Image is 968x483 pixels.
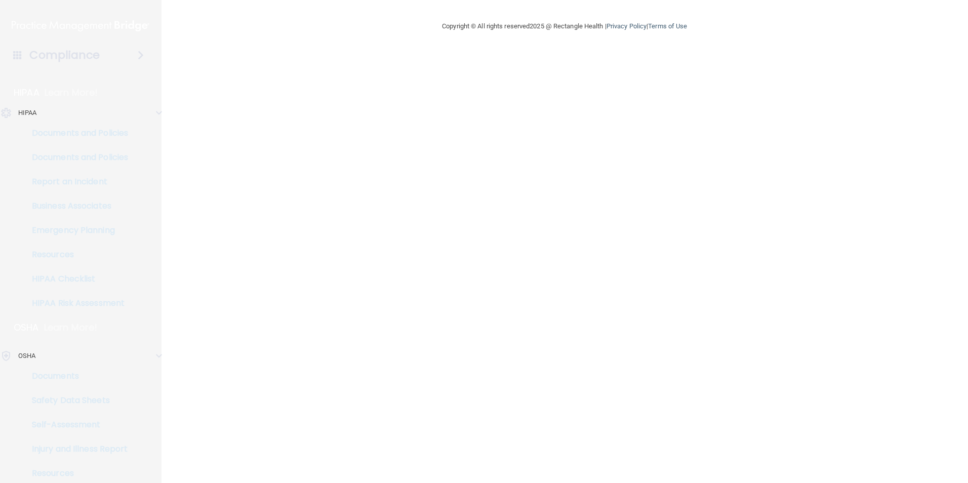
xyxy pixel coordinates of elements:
[7,250,145,260] p: Resources
[45,87,98,99] p: Learn More!
[14,321,39,334] p: OSHA
[7,177,145,187] p: Report an Incident
[380,10,749,43] div: Copyright © All rights reserved 2025 @ Rectangle Health | |
[18,107,37,119] p: HIPAA
[648,22,687,30] a: Terms of Use
[7,444,145,454] p: Injury and Illness Report
[7,128,145,138] p: Documents and Policies
[7,201,145,211] p: Business Associates
[18,350,35,362] p: OSHA
[7,298,145,308] p: HIPAA Risk Assessment
[7,420,145,430] p: Self-Assessment
[7,152,145,163] p: Documents and Policies
[29,48,100,62] h4: Compliance
[7,274,145,284] p: HIPAA Checklist
[7,468,145,478] p: Resources
[7,225,145,235] p: Emergency Planning
[44,321,98,334] p: Learn More!
[7,371,145,381] p: Documents
[607,22,647,30] a: Privacy Policy
[14,87,39,99] p: HIPAA
[12,16,149,36] img: PMB logo
[7,395,145,406] p: Safety Data Sheets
